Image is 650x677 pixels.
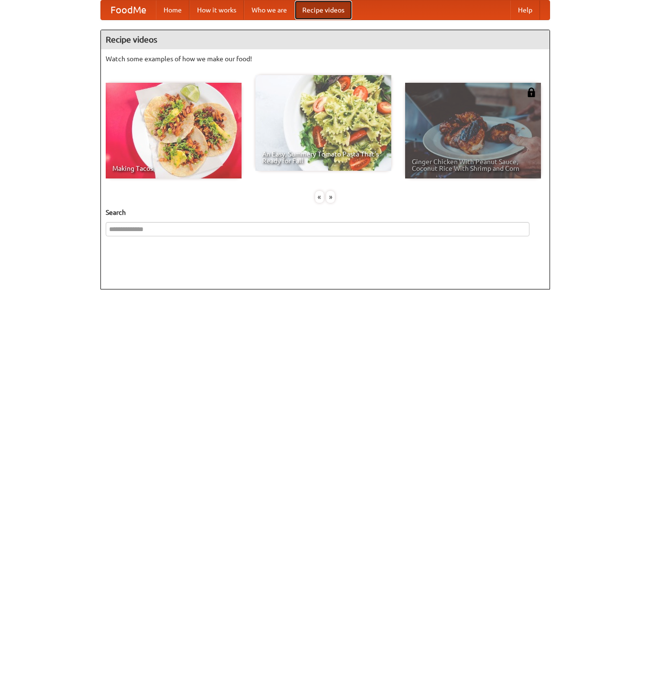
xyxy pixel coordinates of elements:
h5: Search [106,208,545,217]
a: Making Tacos [106,83,242,178]
a: Home [156,0,189,20]
h4: Recipe videos [101,30,550,49]
div: « [315,191,324,203]
img: 483408.png [527,88,536,97]
a: FoodMe [101,0,156,20]
a: Help [510,0,540,20]
p: Watch some examples of how we make our food! [106,54,545,64]
a: An Easy, Summery Tomato Pasta That's Ready for Fall [255,75,391,171]
a: How it works [189,0,244,20]
a: Recipe videos [295,0,352,20]
a: Who we are [244,0,295,20]
span: An Easy, Summery Tomato Pasta That's Ready for Fall [262,151,385,164]
span: Making Tacos [112,165,235,172]
div: » [326,191,335,203]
